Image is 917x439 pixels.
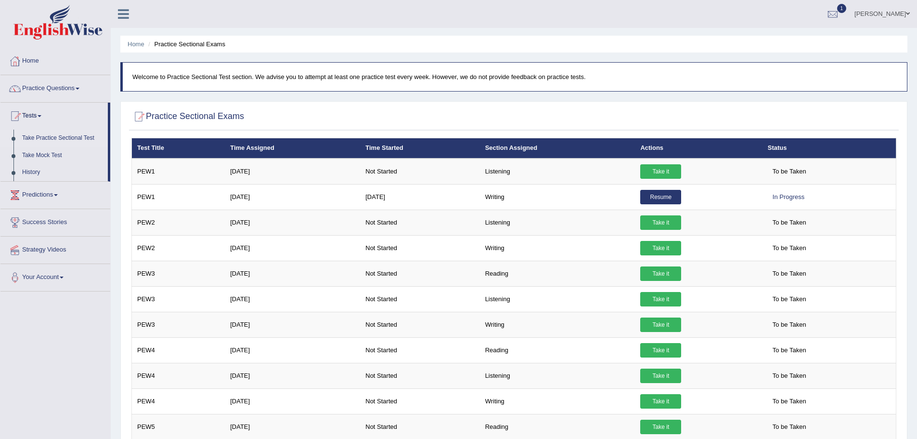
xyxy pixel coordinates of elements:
[480,388,635,414] td: Writing
[480,138,635,159] th: Section Assigned
[146,40,225,49] li: Practice Sectional Exams
[132,72,897,81] p: Welcome to Practice Sectional Test section. We advise you to attempt at least one practice test e...
[225,235,360,261] td: [DATE]
[640,292,681,306] a: Take it
[132,337,225,363] td: PEW4
[131,109,244,124] h2: Practice Sectional Exams
[360,337,479,363] td: Not Started
[640,394,681,409] a: Take it
[837,4,847,13] span: 1
[480,286,635,312] td: Listening
[768,369,811,383] span: To be Taken
[225,286,360,312] td: [DATE]
[132,184,225,210] td: PEW1
[480,337,635,363] td: Reading
[768,190,809,204] div: In Progress
[360,184,479,210] td: [DATE]
[18,164,108,181] a: History
[225,159,360,185] td: [DATE]
[360,286,479,312] td: Not Started
[480,312,635,337] td: Writing
[225,261,360,286] td: [DATE]
[18,130,108,147] a: Take Practice Sectional Test
[480,159,635,185] td: Listening
[132,312,225,337] td: PEW3
[132,210,225,235] td: PEW2
[0,103,108,127] a: Tests
[768,215,811,230] span: To be Taken
[18,147,108,164] a: Take Mock Test
[225,388,360,414] td: [DATE]
[0,209,110,233] a: Success Stories
[360,388,479,414] td: Not Started
[640,190,681,204] a: Resume
[0,182,110,206] a: Predictions
[640,420,681,434] a: Take it
[360,235,479,261] td: Not Started
[480,261,635,286] td: Reading
[360,312,479,337] td: Not Started
[640,369,681,383] a: Take it
[132,138,225,159] th: Test Title
[480,363,635,388] td: Listening
[635,138,762,159] th: Actions
[768,394,811,409] span: To be Taken
[225,312,360,337] td: [DATE]
[225,337,360,363] td: [DATE]
[640,241,681,255] a: Take it
[360,210,479,235] td: Not Started
[768,420,811,434] span: To be Taken
[768,241,811,255] span: To be Taken
[768,266,811,281] span: To be Taken
[225,138,360,159] th: Time Assigned
[225,210,360,235] td: [DATE]
[768,292,811,306] span: To be Taken
[0,48,110,72] a: Home
[640,164,681,179] a: Take it
[768,164,811,179] span: To be Taken
[640,266,681,281] a: Take it
[0,75,110,99] a: Practice Questions
[768,318,811,332] span: To be Taken
[132,286,225,312] td: PEW3
[762,138,896,159] th: Status
[480,184,635,210] td: Writing
[640,318,681,332] a: Take it
[480,210,635,235] td: Listening
[360,261,479,286] td: Not Started
[360,138,479,159] th: Time Started
[640,343,681,358] a: Take it
[132,235,225,261] td: PEW2
[0,264,110,288] a: Your Account
[0,237,110,261] a: Strategy Videos
[225,363,360,388] td: [DATE]
[128,40,144,48] a: Home
[360,363,479,388] td: Not Started
[480,235,635,261] td: Writing
[360,159,479,185] td: Not Started
[132,363,225,388] td: PEW4
[768,343,811,358] span: To be Taken
[132,261,225,286] td: PEW3
[225,184,360,210] td: [DATE]
[640,215,681,230] a: Take it
[132,159,225,185] td: PEW1
[132,388,225,414] td: PEW4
